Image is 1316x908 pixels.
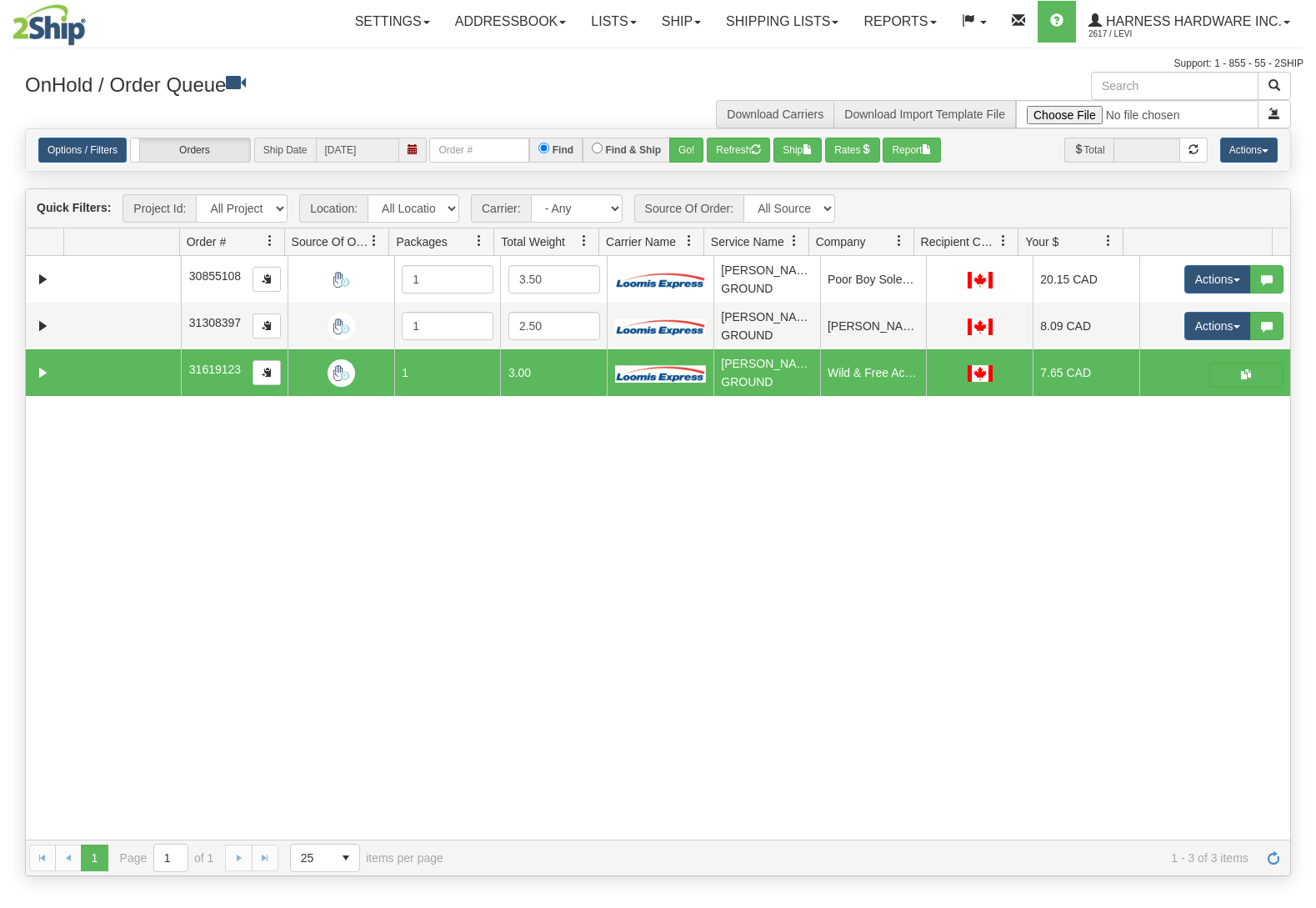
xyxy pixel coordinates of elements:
label: Find [553,143,573,158]
td: [PERSON_NAME] GROUND [713,303,820,349]
img: Manual [328,359,355,387]
span: 31308397 [189,316,241,329]
h3: OnHold / Order Queue [25,72,646,96]
a: Settings [343,1,443,43]
button: Actions [1184,312,1251,340]
td: 8.09 CAD [1033,303,1139,349]
a: Source Of Order filter column settings [360,227,388,255]
span: Carrier: [471,194,531,223]
label: Quick Filters: [37,199,111,216]
button: Go! [669,138,703,163]
span: Company [816,233,866,250]
img: Loomis Express [615,364,707,382]
a: Ship [649,1,713,43]
span: Ship Date [254,138,316,163]
a: Recipient Country filter column settings [989,227,1018,255]
span: Packages [396,233,447,250]
a: Refresh [1260,845,1287,871]
span: Source Of Order: [634,194,744,223]
span: Carrier Name [606,233,676,250]
button: Refresh [707,138,770,163]
a: Shipping lists [713,1,851,43]
a: Expand [33,269,53,290]
span: 25 [301,850,323,866]
a: Reports [851,1,948,43]
td: 20.15 CAD [1033,256,1139,303]
span: 1 - 3 of 3 items [467,851,1248,865]
input: Page 1 [154,845,188,871]
input: Order # [429,138,529,163]
span: Your $ [1025,233,1058,250]
img: CA [968,272,993,288]
span: Recipient Country [921,233,998,250]
a: Total Weight filter column settings [570,227,598,255]
img: Manual [328,313,355,340]
span: 2617 / Levi [1088,26,1213,43]
td: Poor Boy Soles Bespoke Shoe C [820,256,927,303]
span: Page sizes drop down [290,844,360,872]
input: Import [1016,100,1258,128]
a: Download Import Template File [844,108,1005,121]
td: [PERSON_NAME] GROUND [713,256,820,303]
img: Manual [328,266,355,293]
span: Page of 1 [120,844,214,872]
div: grid toolbar [26,189,1290,228]
span: Source Of Order [292,233,368,250]
a: Harness Hardware Inc. 2617 / Levi [1076,1,1303,43]
img: logo2617.jpg [13,4,86,46]
span: 31619123 [189,363,241,376]
a: Order # filter column settings [256,227,284,255]
span: Location: [299,194,368,223]
a: Packages filter column settings [465,227,493,255]
span: 3.00 [508,366,531,379]
span: 30855108 [189,269,241,283]
button: Search [1258,72,1291,100]
img: Loomis Express [615,271,707,288]
span: Page 1 [81,845,108,871]
span: Total Weight [501,233,565,250]
span: Order # [187,233,226,250]
button: Copy to clipboard [253,360,281,385]
td: [PERSON_NAME] [820,303,927,349]
label: Find & Ship [605,143,661,158]
a: Lists [578,1,648,43]
span: Total [1064,138,1113,163]
a: Options / Filters [38,138,127,163]
button: Actions [1220,138,1278,163]
button: Ship [773,138,822,163]
button: Rates [825,138,879,163]
button: Copy to clipboard [253,267,281,292]
iframe: chat widget [1278,369,1314,539]
td: Wild & Free Accessoires/Diablo [820,349,927,396]
button: Copy to clipboard [253,314,281,339]
a: Company filter column settings [885,227,913,255]
a: Addressbook [443,1,579,43]
img: CA [968,319,993,335]
div: Support: 1 - 855 - 55 - 2SHIP [13,57,1303,71]
img: Loomis Express [615,318,707,335]
span: select [333,845,359,871]
span: items per page [290,844,443,872]
span: Harness Hardware Inc. [1102,14,1282,28]
span: Service Name [711,233,784,250]
button: Report [883,138,941,163]
a: Download Carriers [727,108,823,121]
button: Actions [1184,265,1251,293]
span: 1 [402,366,408,379]
img: CA [968,365,993,382]
input: Search [1091,72,1258,100]
button: Shipping Documents [1209,363,1283,388]
a: Your $ filter column settings [1094,227,1123,255]
label: Orders [131,138,250,162]
a: Service Name filter column settings [780,227,808,255]
a: Carrier Name filter column settings [675,227,703,255]
span: Project Id: [123,194,196,223]
td: 7.65 CAD [1033,349,1139,396]
td: [PERSON_NAME] GROUND [713,349,820,396]
a: Expand [33,316,53,337]
a: Expand [33,363,53,384]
